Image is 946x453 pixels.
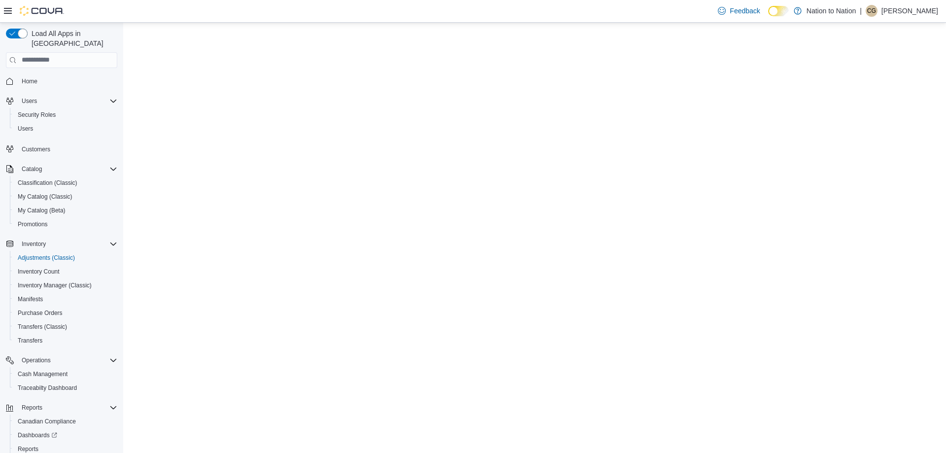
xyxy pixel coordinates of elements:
span: Promotions [18,220,48,228]
div: Cam Gottfriedson [866,5,878,17]
a: Inventory Count [14,266,64,278]
span: Home [22,77,37,85]
span: Transfers (Classic) [14,321,117,333]
button: Users [2,94,121,108]
button: Promotions [10,217,121,231]
span: Manifests [14,293,117,305]
span: Manifests [18,295,43,303]
button: Catalog [18,163,46,175]
button: Users [10,122,121,136]
span: Adjustments (Classic) [14,252,117,264]
img: Cova [20,6,64,16]
a: My Catalog (Classic) [14,191,76,203]
a: Purchase Orders [14,307,67,319]
button: Canadian Compliance [10,415,121,428]
button: Reports [18,402,46,414]
a: Classification (Classic) [14,177,81,189]
a: My Catalog (Beta) [14,205,69,216]
button: Home [2,74,121,88]
span: Traceabilty Dashboard [18,384,77,392]
button: Security Roles [10,108,121,122]
span: Catalog [22,165,42,173]
span: Adjustments (Classic) [18,254,75,262]
a: Customers [18,143,54,155]
span: Reports [18,445,38,453]
span: Catalog [18,163,117,175]
button: My Catalog (Classic) [10,190,121,204]
span: Canadian Compliance [14,416,117,427]
span: Classification (Classic) [14,177,117,189]
button: Adjustments (Classic) [10,251,121,265]
button: Reports [2,401,121,415]
span: Users [18,95,117,107]
button: Users [18,95,41,107]
span: Security Roles [14,109,117,121]
span: Users [22,97,37,105]
span: My Catalog (Beta) [14,205,117,216]
span: Traceabilty Dashboard [14,382,117,394]
span: Dashboards [14,429,117,441]
button: Inventory [2,237,121,251]
span: CG [867,5,876,17]
p: | [860,5,862,17]
a: Transfers [14,335,46,347]
span: Inventory Manager (Classic) [14,279,117,291]
a: Security Roles [14,109,60,121]
span: Load All Apps in [GEOGRAPHIC_DATA] [28,29,117,48]
button: Traceabilty Dashboard [10,381,121,395]
button: Manifests [10,292,121,306]
span: My Catalog (Beta) [18,207,66,214]
p: Nation to Nation [807,5,856,17]
span: Security Roles [18,111,56,119]
button: Catalog [2,162,121,176]
a: Dashboards [14,429,61,441]
button: Purchase Orders [10,306,121,320]
a: Dashboards [10,428,121,442]
span: Operations [18,354,117,366]
a: Home [18,75,41,87]
span: Inventory Count [18,268,60,276]
input: Dark Mode [768,6,789,16]
p: [PERSON_NAME] [881,5,938,17]
span: Customers [18,142,117,155]
a: Canadian Compliance [14,416,80,427]
span: Transfers [18,337,42,345]
span: Dashboards [18,431,57,439]
span: Cash Management [14,368,117,380]
button: Operations [18,354,55,366]
span: Purchase Orders [18,309,63,317]
button: Inventory Manager (Classic) [10,279,121,292]
a: Feedback [714,1,764,21]
a: Traceabilty Dashboard [14,382,81,394]
span: Operations [22,356,51,364]
span: Cash Management [18,370,68,378]
span: Feedback [730,6,760,16]
a: Manifests [14,293,47,305]
span: Purchase Orders [14,307,117,319]
span: Inventory [18,238,117,250]
span: Reports [22,404,42,412]
button: Transfers [10,334,121,348]
a: Cash Management [14,368,71,380]
span: My Catalog (Classic) [14,191,117,203]
span: Inventory Count [14,266,117,278]
a: Transfers (Classic) [14,321,71,333]
span: Home [18,75,117,87]
span: Customers [22,145,50,153]
a: Promotions [14,218,52,230]
span: Canadian Compliance [18,418,76,425]
a: Users [14,123,37,135]
button: Transfers (Classic) [10,320,121,334]
span: Inventory Manager (Classic) [18,281,92,289]
button: Inventory [18,238,50,250]
span: My Catalog (Classic) [18,193,72,201]
button: Operations [2,353,121,367]
span: Users [18,125,33,133]
button: Customers [2,141,121,156]
span: Transfers [14,335,117,347]
button: Cash Management [10,367,121,381]
span: Transfers (Classic) [18,323,67,331]
a: Adjustments (Classic) [14,252,79,264]
span: Inventory [22,240,46,248]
